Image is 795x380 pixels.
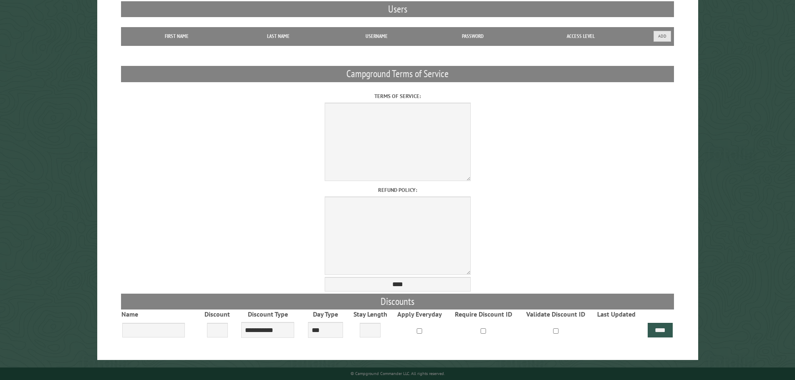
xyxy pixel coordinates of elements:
[302,310,349,319] th: Day Type
[201,310,234,319] th: Discount
[425,27,521,45] th: Password
[521,27,641,45] th: Access Level
[447,310,519,319] th: Require Discount ID
[121,92,674,100] label: Terms of service:
[519,310,593,319] th: Validate Discount ID
[229,27,328,45] th: Last Name
[121,310,201,319] th: Name
[391,310,447,319] th: Apply Everyday
[234,310,302,319] th: Discount Type
[654,31,671,41] button: Add
[593,310,641,319] th: Last Updated
[328,27,425,45] th: Username
[351,371,445,376] small: © Campground Commander LLC. All rights reserved.
[121,66,674,82] h2: Campground Terms of Service
[121,294,674,310] h2: Discounts
[349,310,391,319] th: Stay Length
[121,186,674,194] label: Refund policy:
[121,1,674,17] h2: Users
[125,27,229,45] th: First Name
